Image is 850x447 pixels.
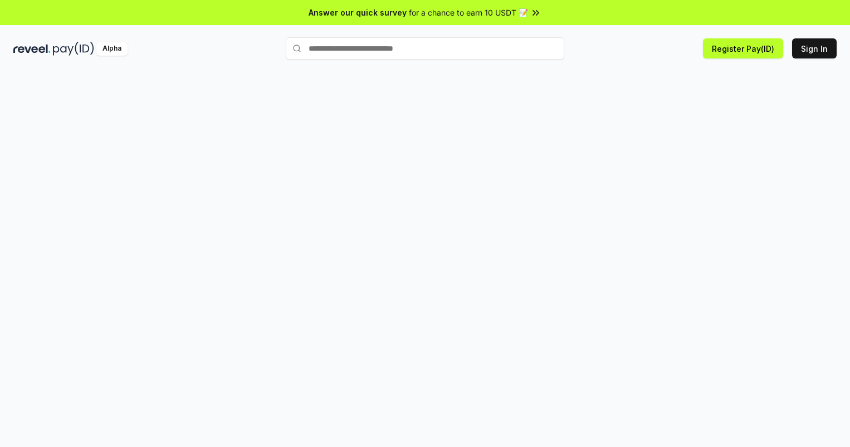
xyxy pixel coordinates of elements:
[96,42,128,56] div: Alpha
[703,38,783,58] button: Register Pay(ID)
[409,7,528,18] span: for a chance to earn 10 USDT 📝
[53,42,94,56] img: pay_id
[792,38,837,58] button: Sign In
[13,42,51,56] img: reveel_dark
[309,7,407,18] span: Answer our quick survey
